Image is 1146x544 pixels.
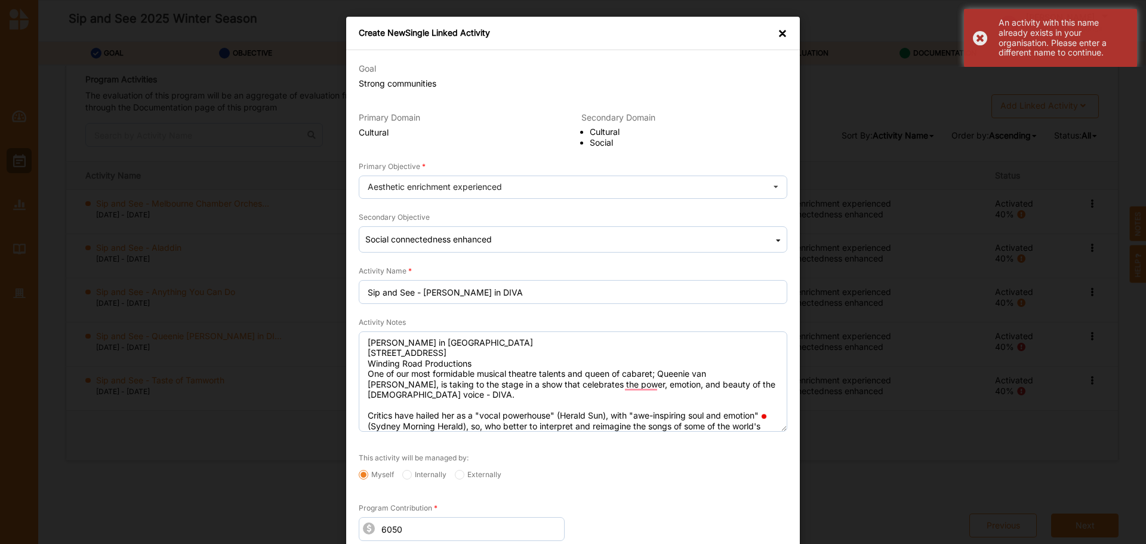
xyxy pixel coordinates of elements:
[359,27,490,39] div: Create New Single Linked Activity
[359,503,438,513] label: Program Contribution
[359,331,787,432] textarea: To enrich screen reader interactions, please activate Accessibility in Grammarly extension settings
[359,162,426,171] label: Primary Objective
[359,280,787,304] input: Enter activity name
[455,470,501,480] label: Externally
[590,137,787,148] li: Social
[359,78,436,88] label: Strong communities
[581,112,655,122] label: Secondary Domain
[359,112,420,122] label: Primary Domain
[455,470,464,480] input: Externally
[359,63,376,73] label: Goal
[359,318,406,327] label: Activity Notes
[359,266,412,276] label: Activity Name
[590,127,787,137] li: Cultural
[999,18,1128,58] div: An activity with this name already exists in your organisation. Please enter a different name to ...
[359,517,565,541] input: 0.00
[359,470,368,480] input: Myself
[402,470,412,480] input: Internally
[365,235,492,244] div: Social connectedness enhanced
[359,213,430,222] label: Secondary Objective
[359,127,389,137] label: Cultural
[359,470,394,480] label: Myself
[778,27,787,39] div: ×
[402,470,446,480] label: Internally
[359,453,469,463] label: This activity will be managed by:
[368,183,502,191] div: Aesthetic enrichment experienced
